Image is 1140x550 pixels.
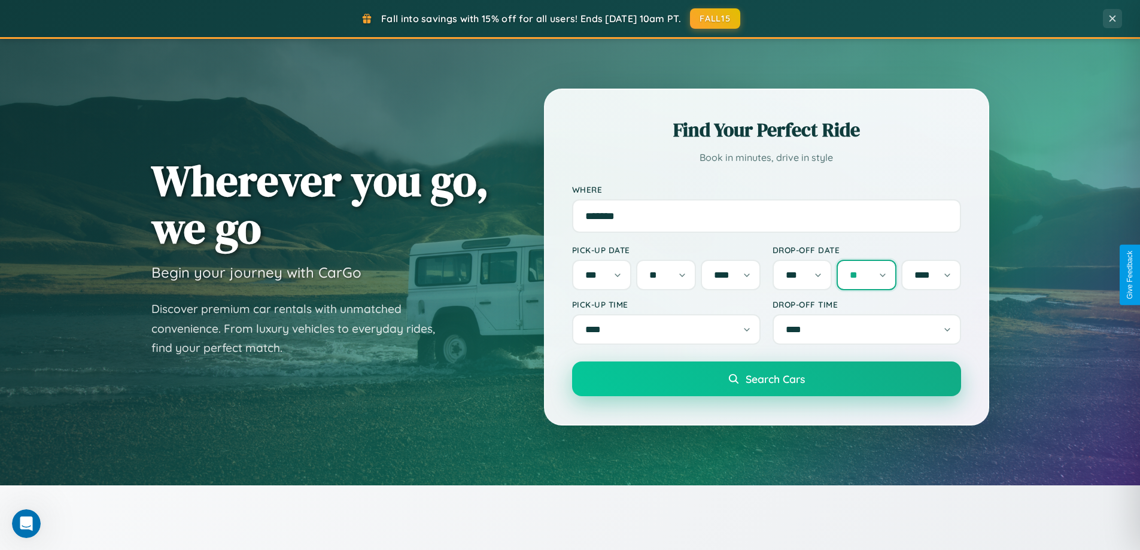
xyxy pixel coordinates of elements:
p: Book in minutes, drive in style [572,149,961,166]
span: Fall into savings with 15% off for all users! Ends [DATE] 10am PT. [381,13,681,25]
h1: Wherever you go, we go [151,157,489,251]
div: Give Feedback [1126,251,1134,299]
span: Search Cars [746,372,805,385]
label: Pick-up Time [572,299,761,309]
h3: Begin your journey with CarGo [151,263,361,281]
label: Drop-off Time [773,299,961,309]
label: Pick-up Date [572,245,761,255]
iframe: Intercom live chat [12,509,41,538]
p: Discover premium car rentals with unmatched convenience. From luxury vehicles to everyday rides, ... [151,299,451,358]
h2: Find Your Perfect Ride [572,117,961,143]
button: FALL15 [690,8,740,29]
button: Search Cars [572,361,961,396]
label: Drop-off Date [773,245,961,255]
label: Where [572,184,961,195]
